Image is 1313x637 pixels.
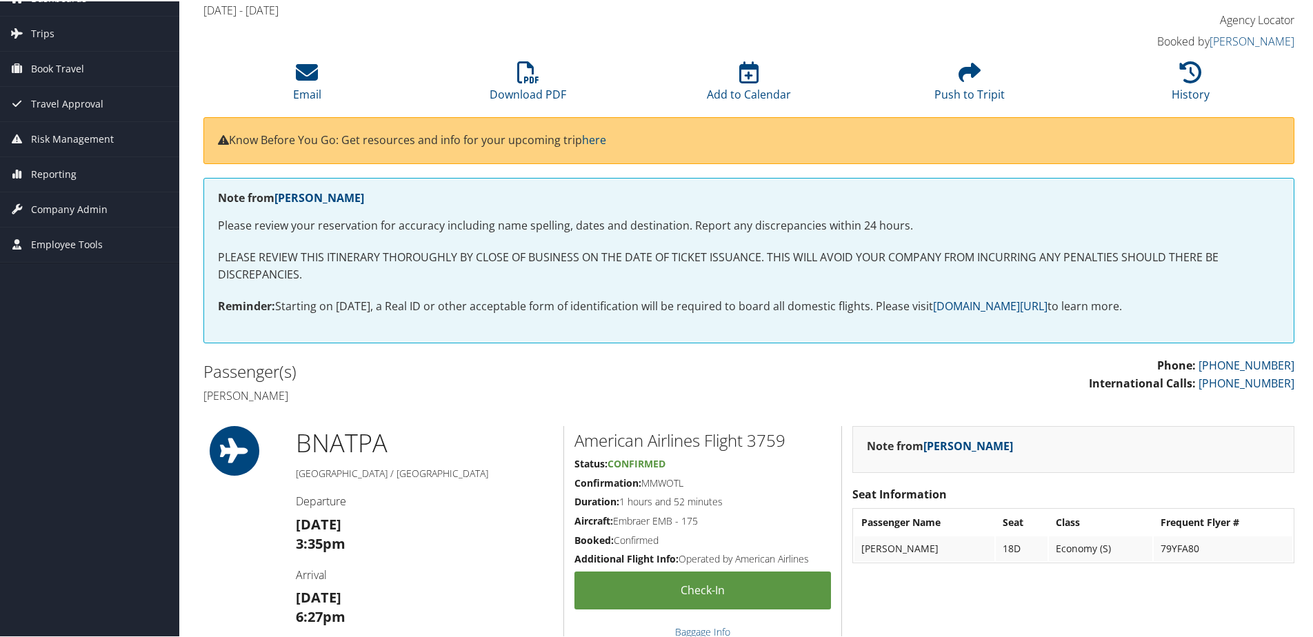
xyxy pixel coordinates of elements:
a: here [582,131,606,146]
strong: Booked: [574,532,614,545]
p: Please review your reservation for accuracy including name spelling, dates and destination. Repor... [218,216,1280,234]
td: 18D [996,535,1048,560]
span: Reporting [31,156,77,190]
p: Starting on [DATE], a Real ID or other acceptable form of identification will be required to boar... [218,296,1280,314]
a: Email [293,68,321,101]
a: Push to Tripit [934,68,1005,101]
a: [DOMAIN_NAME][URL] [933,297,1048,312]
p: Know Before You Go: Get resources and info for your upcoming trip [218,130,1280,148]
h4: Booked by [1037,32,1294,48]
a: Add to Calendar [707,68,791,101]
h5: Embraer EMB - 175 [574,513,831,527]
p: PLEASE REVIEW THIS ITINERARY THOROUGHLY BY CLOSE OF BUSINESS ON THE DATE OF TICKET ISSUANCE. THIS... [218,247,1280,283]
h1: BNA TPA [296,425,553,459]
a: Check-in [574,570,831,608]
th: Seat [996,509,1048,534]
h2: American Airlines Flight 3759 [574,427,831,451]
strong: Note from [867,437,1013,452]
span: Travel Approval [31,85,103,120]
strong: [DATE] [296,514,341,532]
span: Trips [31,15,54,50]
h4: Arrival [296,566,553,581]
h4: [DATE] - [DATE] [203,1,1016,17]
a: Baggage Info [675,624,730,637]
th: Frequent Flyer # [1154,509,1292,534]
strong: Note from [218,189,364,204]
a: [PHONE_NUMBER] [1199,374,1294,390]
a: [PHONE_NUMBER] [1199,356,1294,372]
h5: Confirmed [574,532,831,546]
a: [PERSON_NAME] [923,437,1013,452]
strong: Seat Information [852,485,947,501]
td: Economy (S) [1049,535,1152,560]
th: Passenger Name [854,509,994,534]
h4: Agency Locator [1037,11,1294,26]
strong: Reminder: [218,297,275,312]
strong: Phone: [1157,356,1196,372]
strong: Additional Flight Info: [574,551,679,564]
h5: MMWOTL [574,475,831,489]
a: Download PDF [490,68,566,101]
h5: [GEOGRAPHIC_DATA] / [GEOGRAPHIC_DATA] [296,465,553,479]
h5: 1 hours and 52 minutes [574,494,831,507]
span: Confirmed [608,456,665,469]
span: Risk Management [31,121,114,155]
span: Book Travel [31,50,84,85]
h5: Operated by American Airlines [574,551,831,565]
strong: Duration: [574,494,619,507]
strong: International Calls: [1089,374,1196,390]
span: Employee Tools [31,226,103,261]
strong: 6:27pm [296,606,345,625]
strong: Confirmation: [574,475,641,488]
a: History [1172,68,1210,101]
h4: Departure [296,492,553,507]
strong: Aircraft: [574,513,613,526]
h2: Passenger(s) [203,358,739,382]
h4: [PERSON_NAME] [203,387,739,402]
td: 79YFA80 [1154,535,1292,560]
strong: Status: [574,456,608,469]
a: [PERSON_NAME] [274,189,364,204]
strong: [DATE] [296,587,341,605]
strong: 3:35pm [296,533,345,552]
a: [PERSON_NAME] [1210,32,1294,48]
td: [PERSON_NAME] [854,535,994,560]
th: Class [1049,509,1152,534]
span: Company Admin [31,191,108,225]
